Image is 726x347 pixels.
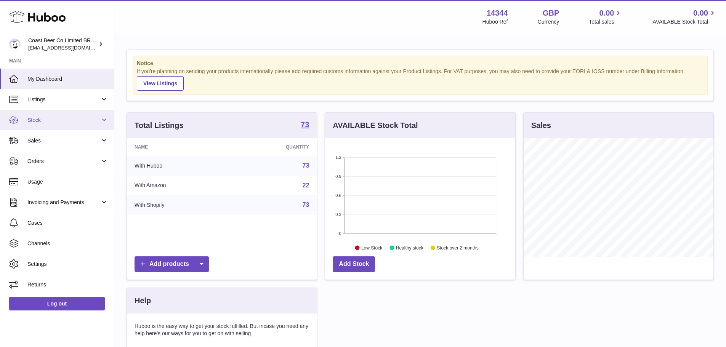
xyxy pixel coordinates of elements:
strong: 73 [301,121,309,128]
span: Sales [27,137,100,144]
span: AVAILABLE Stock Total [652,18,717,26]
th: Quantity [231,138,317,156]
div: Coast Beer Co Limited BRULO [28,37,97,51]
a: 0.00 Total sales [589,8,623,26]
span: 0.00 [693,8,708,18]
h3: AVAILABLE Stock Total [333,120,418,131]
text: Stock over 2 months [437,245,479,250]
span: Listings [27,96,100,103]
a: Log out [9,297,105,310]
strong: GBP [543,8,559,18]
img: internalAdmin-14344@internal.huboo.com [9,38,21,50]
a: View Listings [137,76,184,91]
span: Orders [27,158,100,165]
a: 22 [303,182,309,189]
span: Invoicing and Payments [27,199,100,206]
div: If you're planning on sending your products internationally please add required customs informati... [137,68,704,91]
p: Huboo is the easy way to get your stock fulfilled. But incase you need any help here's our ways f... [135,323,309,337]
td: With Huboo [127,156,231,176]
text: Low Stock [361,245,383,250]
a: 73 [303,162,309,169]
text: 0 [339,231,341,236]
text: 1.2 [336,155,341,160]
a: 0.00 AVAILABLE Stock Total [652,8,717,26]
span: Usage [27,178,108,185]
a: Add Stock [333,256,375,272]
td: With Amazon [127,176,231,195]
span: Channels [27,240,108,247]
span: Settings [27,261,108,268]
span: Returns [27,281,108,288]
text: Healthy stock [396,245,424,250]
text: 0.6 [336,193,341,198]
a: Add products [135,256,209,272]
h3: Help [135,296,151,306]
span: Stock [27,117,100,124]
span: Cases [27,219,108,227]
th: Name [127,138,231,156]
span: My Dashboard [27,75,108,83]
h3: Sales [531,120,551,131]
a: 73 [301,121,309,130]
strong: Notice [137,60,704,67]
a: 73 [303,201,309,208]
span: [EMAIL_ADDRESS][DOMAIN_NAME] [28,45,112,51]
text: 0.3 [336,212,341,217]
h3: Total Listings [135,120,184,131]
text: 0.9 [336,174,341,179]
strong: 14344 [487,8,508,18]
span: 0.00 [599,8,614,18]
div: Huboo Ref [482,18,508,26]
div: Currency [538,18,559,26]
span: Total sales [589,18,623,26]
td: With Shopify [127,195,231,215]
